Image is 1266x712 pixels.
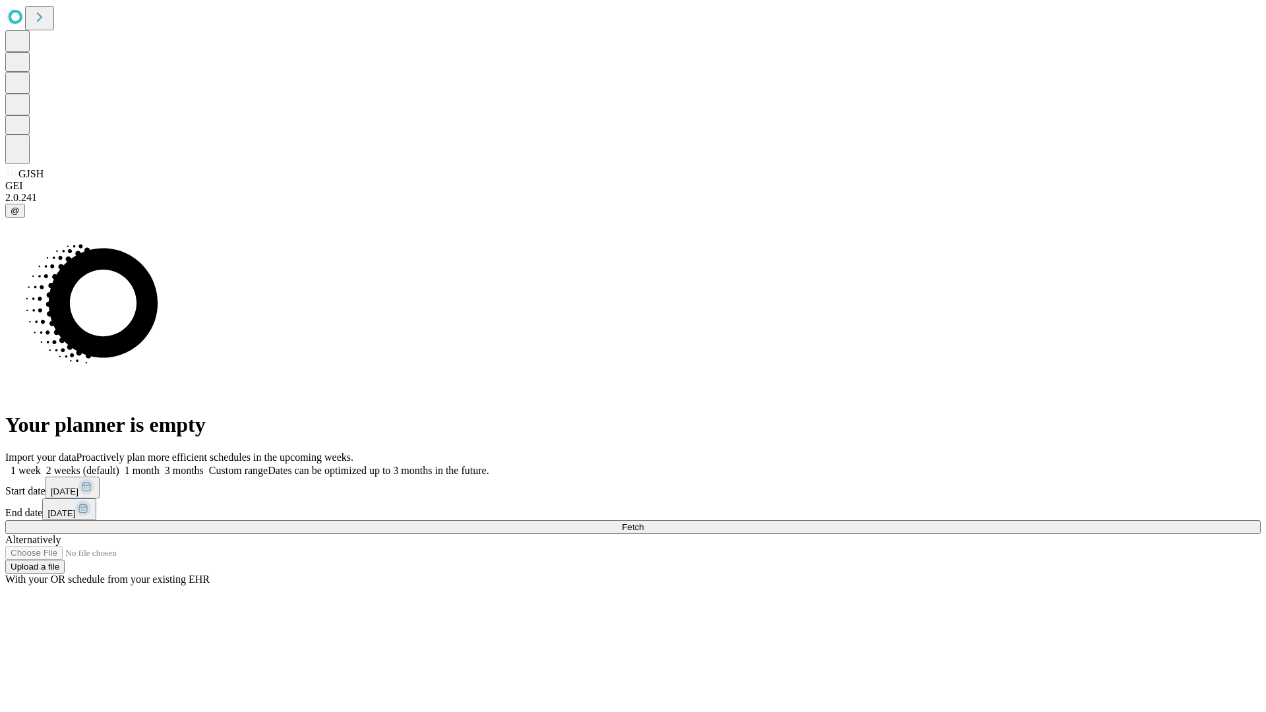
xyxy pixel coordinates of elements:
span: 1 week [11,465,41,476]
span: [DATE] [51,487,78,496]
div: 2.0.241 [5,192,1261,204]
span: 2 weeks (default) [46,465,119,476]
span: [DATE] [47,508,75,518]
span: Custom range [209,465,268,476]
button: [DATE] [42,498,96,520]
div: End date [5,498,1261,520]
span: With your OR schedule from your existing EHR [5,574,210,585]
span: 1 month [125,465,160,476]
button: [DATE] [45,477,100,498]
span: 3 months [165,465,204,476]
div: GEI [5,180,1261,192]
span: @ [11,206,20,216]
span: Alternatively [5,534,61,545]
span: Fetch [622,522,644,532]
span: GJSH [18,168,44,179]
button: Fetch [5,520,1261,534]
span: Dates can be optimized up to 3 months in the future. [268,465,489,476]
span: Import your data [5,452,76,463]
div: Start date [5,477,1261,498]
h1: Your planner is empty [5,413,1261,437]
span: Proactively plan more efficient schedules in the upcoming weeks. [76,452,353,463]
button: Upload a file [5,560,65,574]
button: @ [5,204,25,218]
